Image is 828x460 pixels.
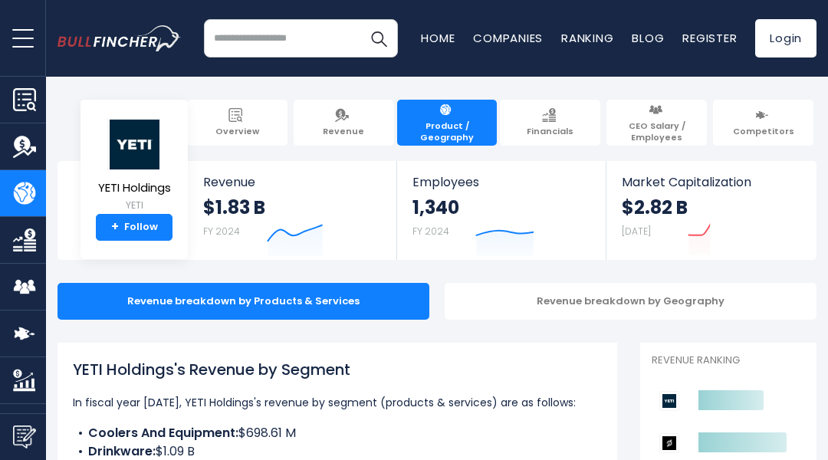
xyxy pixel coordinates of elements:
[606,161,815,260] a: Market Capitalization $2.82 B [DATE]
[421,30,455,46] a: Home
[652,354,805,367] p: Revenue Ranking
[203,175,382,189] span: Revenue
[88,424,238,442] b: Coolers And Equipment:
[203,195,265,219] strong: $1.83 B
[58,283,429,320] div: Revenue breakdown by Products & Services
[96,214,172,242] a: +Follow
[73,393,602,412] p: In fiscal year [DATE], YETI Holdings's revenue by segment (products & services) are as follows:
[527,126,573,136] span: Financials
[500,100,600,146] a: Financials
[445,283,816,320] div: Revenue breakdown by Geography
[397,100,498,146] a: Product / Geography
[98,199,171,212] small: YETI
[682,30,737,46] a: Register
[659,433,679,453] img: Peloton Interactive competitors logo
[412,225,449,238] small: FY 2024
[323,126,364,136] span: Revenue
[755,19,816,58] a: Login
[561,30,613,46] a: Ranking
[97,118,172,214] a: YETI Holdings YETI
[294,100,394,146] a: Revenue
[188,161,397,260] a: Revenue $1.83 B FY 2024
[473,30,543,46] a: Companies
[98,182,171,195] span: YETI Holdings
[659,391,679,411] img: YETI Holdings competitors logo
[606,100,707,146] a: CEO Salary / Employees
[360,19,398,58] button: Search
[73,358,602,381] h1: YETI Holdings's Revenue by Segment
[733,126,794,136] span: Competitors
[107,119,161,170] img: YETI logo
[203,225,240,238] small: FY 2024
[713,100,813,146] a: Competitors
[622,175,800,189] span: Market Capitalization
[614,120,699,143] span: CEO Salary / Employees
[58,25,181,51] img: bullfincher logo
[73,424,602,442] li: $698.61 M
[215,126,259,136] span: Overview
[412,195,459,219] strong: 1,340
[632,30,664,46] a: Blog
[187,100,287,146] a: Overview
[412,175,590,189] span: Employees
[397,161,605,260] a: Employees 1,340 FY 2024
[405,120,490,143] span: Product / Geography
[88,442,156,460] b: Drinkware:
[622,195,688,219] strong: $2.82 B
[622,225,651,238] small: [DATE]
[111,220,119,234] strong: +
[58,25,204,51] a: Go to homepage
